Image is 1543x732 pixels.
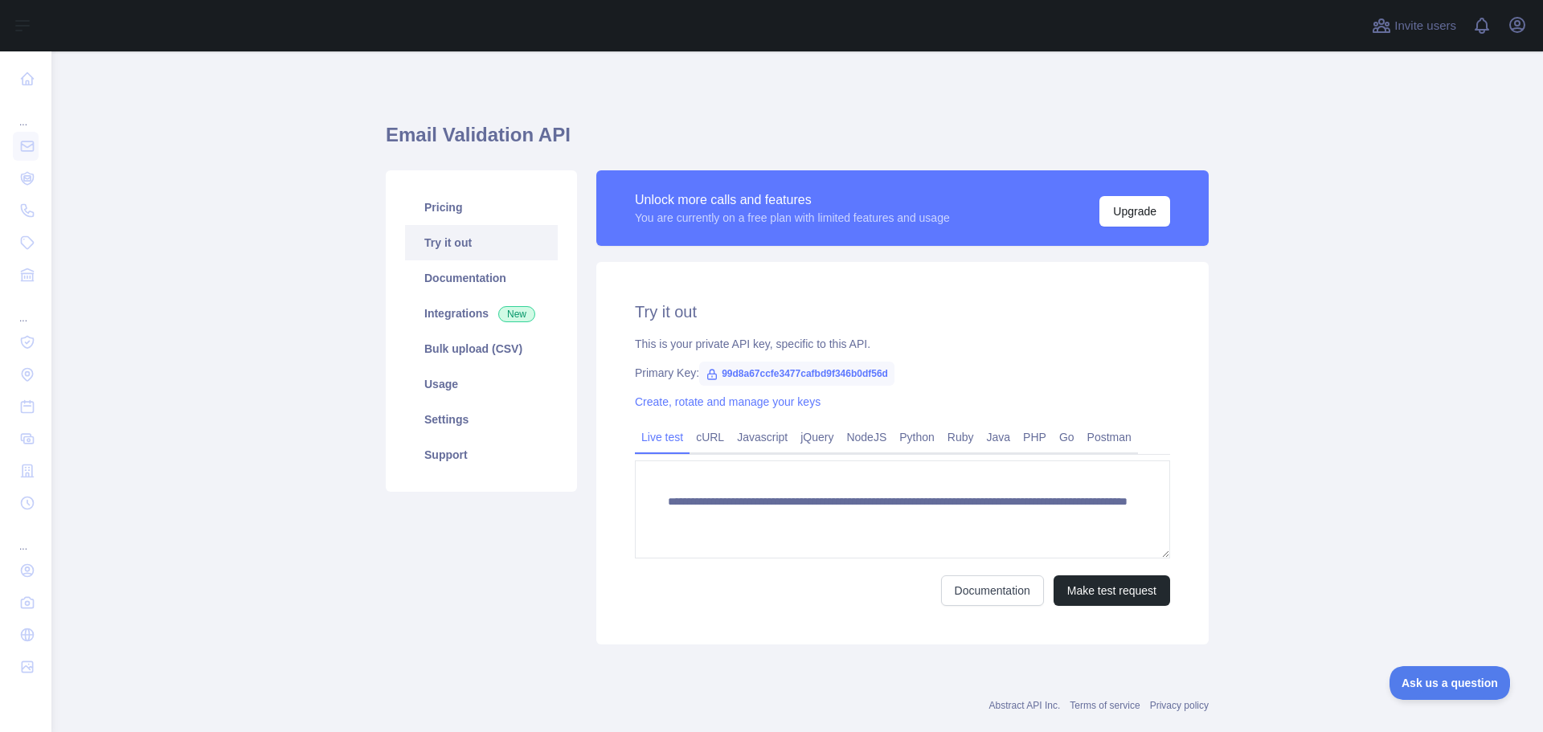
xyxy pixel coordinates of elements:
[405,296,558,331] a: Integrations New
[635,395,821,408] a: Create, rotate and manage your keys
[794,424,840,450] a: jQuery
[1070,700,1140,711] a: Terms of service
[1394,17,1456,35] span: Invite users
[1017,424,1053,450] a: PHP
[405,331,558,366] a: Bulk upload (CSV)
[1369,13,1459,39] button: Invite users
[13,96,39,129] div: ...
[1081,424,1138,450] a: Postman
[980,424,1017,450] a: Java
[635,424,690,450] a: Live test
[405,225,558,260] a: Try it out
[731,424,794,450] a: Javascript
[405,260,558,296] a: Documentation
[13,292,39,325] div: ...
[1099,196,1170,227] button: Upgrade
[405,366,558,402] a: Usage
[635,336,1170,352] div: This is your private API key, specific to this API.
[1390,666,1511,700] iframe: Toggle Customer Support
[635,365,1170,381] div: Primary Key:
[989,700,1061,711] a: Abstract API Inc.
[690,424,731,450] a: cURL
[13,521,39,553] div: ...
[941,424,980,450] a: Ruby
[1053,424,1081,450] a: Go
[635,190,950,210] div: Unlock more calls and features
[635,301,1170,323] h2: Try it out
[405,437,558,472] a: Support
[635,210,950,226] div: You are currently on a free plan with limited features and usage
[840,424,893,450] a: NodeJS
[1054,575,1170,606] button: Make test request
[498,306,535,322] span: New
[699,362,894,386] span: 99d8a67ccfe3477cafbd9f346b0df56d
[405,402,558,437] a: Settings
[386,122,1209,161] h1: Email Validation API
[1150,700,1209,711] a: Privacy policy
[941,575,1044,606] a: Documentation
[893,424,941,450] a: Python
[405,190,558,225] a: Pricing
